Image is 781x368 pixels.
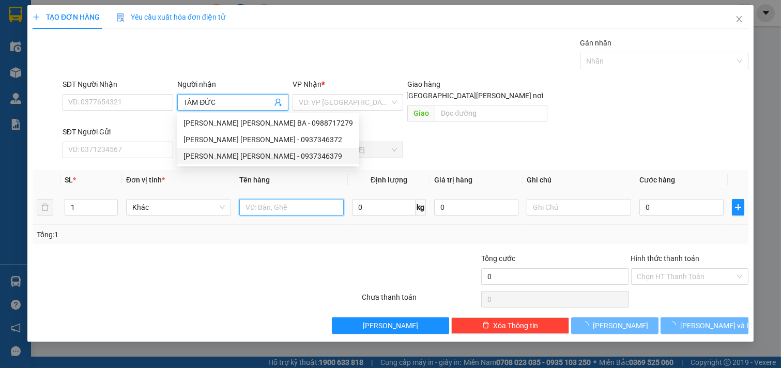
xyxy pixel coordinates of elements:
span: plus [732,203,744,211]
span: Tên hàng [239,176,270,184]
div: [PERSON_NAME] [PERSON_NAME] - 0937346372 [183,134,353,145]
div: [PERSON_NAME] [PERSON_NAME] - 0937346379 [183,150,353,162]
input: Ghi Chú [527,199,632,216]
input: Dọc đường [435,105,547,121]
b: [DOMAIN_NAME] [87,39,142,48]
b: Xe Đăng Nhân [13,67,45,115]
img: logo.jpg [112,13,137,38]
button: deleteXóa Thông tin [451,317,569,334]
span: Định lượng [371,176,407,184]
label: Hình thức thanh toán [631,254,700,263]
div: Tổng: 1 [37,229,302,240]
span: user-add [274,98,282,106]
label: Gán nhãn [580,39,611,47]
span: Đơn vị tính [126,176,165,184]
div: Người nhận [177,79,288,90]
button: delete [37,199,53,216]
span: loading [581,321,593,329]
span: Giá trị hàng [434,176,472,184]
span: [PERSON_NAME] và In [680,320,753,331]
span: close [735,15,743,23]
span: Giao [407,105,435,121]
button: [PERSON_NAME] [332,317,450,334]
span: Cước hàng [639,176,675,184]
span: Yêu cầu xuất hóa đơn điện tử [116,13,225,21]
span: Giao hàng [407,80,440,88]
div: [PERSON_NAME] [PERSON_NAME] BA - 0988717279 [183,117,353,129]
div: THÀNH BÁNH TRÁNG - 0937346379 [177,148,359,164]
span: [GEOGRAPHIC_DATA][PERSON_NAME] nơi [402,90,547,101]
button: plus [732,199,744,216]
button: [PERSON_NAME] [571,317,659,334]
span: Khác [132,200,225,215]
span: plus [33,13,40,21]
th: Ghi chú [523,170,636,190]
input: 0 [434,199,518,216]
span: [PERSON_NAME] [593,320,648,331]
div: SĐT Người Nhận [63,79,174,90]
div: Chưa thanh toán [361,292,481,310]
div: THÀNH BÁNH TRÁNG - 0937346372 [177,131,359,148]
span: [PERSON_NAME] [363,320,418,331]
span: Xóa Thông tin [494,320,539,331]
input: VD: Bàn, Ghế [239,199,344,216]
button: [PERSON_NAME] và In [661,317,748,334]
img: icon [116,13,125,22]
b: Gửi khách hàng [64,15,102,64]
li: (c) 2017 [87,49,142,62]
span: Tổng cước [481,254,515,263]
span: TẠO ĐƠN HÀNG [33,13,100,21]
span: delete [482,321,489,330]
div: SĐT Người Gửi [63,126,174,137]
span: kg [416,199,426,216]
span: loading [669,321,680,329]
div: TIỆM VÀNG TÂN THÀNH BA - 0988717279 [177,115,359,131]
span: SL [65,176,73,184]
button: Close [725,5,754,34]
span: VP Nhận [293,80,321,88]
